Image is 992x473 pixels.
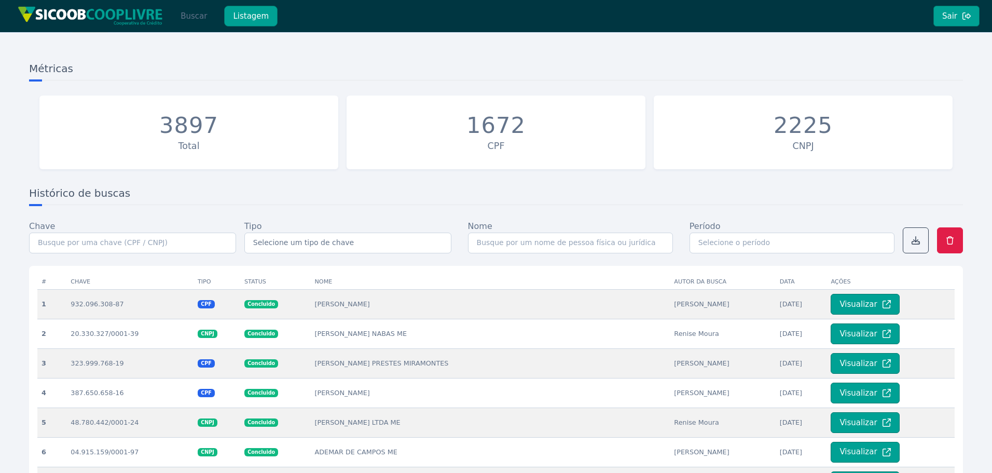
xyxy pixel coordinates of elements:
span: CPF [198,389,215,397]
th: # [37,274,66,290]
button: Visualizar [831,442,899,463]
td: [PERSON_NAME] [670,289,775,319]
span: Concluido [244,300,278,308]
div: Total [45,139,333,153]
label: Tipo [244,220,262,233]
h3: Histórico de buscas [29,186,963,205]
button: Visualizar [831,323,899,344]
th: Status [240,274,311,290]
span: CPF [198,359,215,368]
div: 2225 [774,112,833,139]
h3: Métricas [29,61,963,80]
th: 2 [37,319,66,348]
input: Busque por uma chave (CPF / CNPJ) [29,233,236,253]
span: Concluido [244,330,278,338]
div: CNPJ [659,139,947,153]
div: 3897 [159,112,218,139]
button: Visualizar [831,294,899,315]
th: 3 [37,348,66,378]
td: [DATE] [776,437,827,467]
th: Nome [311,274,670,290]
span: Concluido [244,389,278,397]
span: Concluido [244,359,278,368]
td: [PERSON_NAME] [311,378,670,408]
td: 387.650.658-16 [66,378,194,408]
td: [DATE] [776,378,827,408]
input: Selecione o período [690,233,894,253]
label: Período [690,220,721,233]
button: Visualizar [831,412,899,433]
span: CPF [198,300,215,308]
td: [PERSON_NAME] LTDA ME [311,408,670,437]
th: Ações [826,274,955,290]
button: Buscar [172,6,216,26]
td: 04.915.159/0001-97 [66,437,194,467]
td: [DATE] [776,319,827,348]
td: [PERSON_NAME] PRESTES MIRAMONTES [311,348,670,378]
th: Data [776,274,827,290]
span: CNPJ [198,448,217,456]
td: ADEMAR DE CAMPOS ME [311,437,670,467]
td: [DATE] [776,408,827,437]
td: [DATE] [776,348,827,378]
th: Tipo [194,274,240,290]
span: Concluido [244,448,278,456]
td: [PERSON_NAME] [670,437,775,467]
img: img/sicoob_cooplivre.png [18,6,163,25]
th: 6 [37,437,66,467]
span: CNPJ [198,418,217,427]
div: 1672 [466,112,526,139]
button: Visualizar [831,383,899,403]
span: Concluido [244,418,278,427]
td: [PERSON_NAME] NABAS ME [311,319,670,348]
td: 932.096.308-87 [66,289,194,319]
td: [DATE] [776,289,827,319]
input: Busque por um nome de pessoa física ou jurídica [468,233,673,253]
td: 20.330.327/0001-39 [66,319,194,348]
button: Sair [933,6,980,26]
td: 48.780.442/0001-24 [66,408,194,437]
td: Renise Moura [670,408,775,437]
button: Visualizar [831,353,899,374]
td: Renise Moura [670,319,775,348]
th: 5 [37,408,66,437]
th: Autor da busca [670,274,775,290]
td: 323.999.768-19 [66,348,194,378]
div: CPF [352,139,640,153]
button: Listagem [224,6,278,26]
td: [PERSON_NAME] [670,348,775,378]
th: 1 [37,289,66,319]
td: [PERSON_NAME] [670,378,775,408]
th: 4 [37,378,66,408]
label: Nome [468,220,492,233]
span: CNPJ [198,330,217,338]
label: Chave [29,220,55,233]
td: [PERSON_NAME] [311,289,670,319]
th: Chave [66,274,194,290]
